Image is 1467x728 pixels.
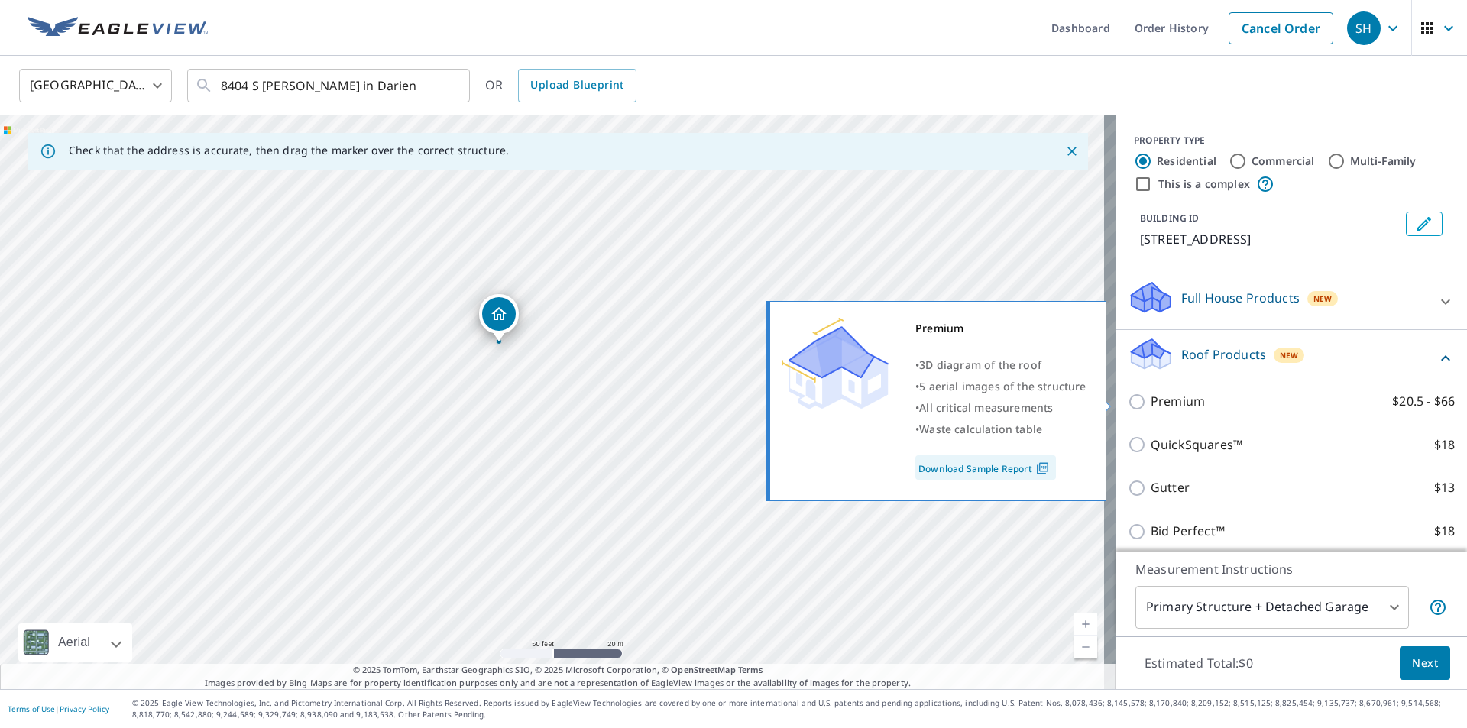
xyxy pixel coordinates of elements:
[915,354,1086,376] div: •
[530,76,623,95] span: Upload Blueprint
[1132,646,1265,680] p: Estimated Total: $0
[1128,336,1455,380] div: Roof ProductsNew
[738,664,763,675] a: Terms
[1158,176,1250,192] label: This is a complex
[28,17,208,40] img: EV Logo
[1347,11,1381,45] div: SH
[1151,478,1190,497] p: Gutter
[1074,613,1097,636] a: Current Level 19, Zoom In
[919,358,1041,372] span: 3D diagram of the roof
[485,69,636,102] div: OR
[1032,461,1053,475] img: Pdf Icon
[1074,636,1097,658] a: Current Level 19, Zoom Out
[1151,435,1242,455] p: QuickSquares™
[8,704,55,714] a: Terms of Use
[1151,392,1205,411] p: Premium
[1412,654,1438,673] span: Next
[919,400,1053,415] span: All critical measurements
[353,664,763,677] span: © 2025 TomTom, Earthstar Geographics SIO, © 2025 Microsoft Corporation, ©
[1157,154,1216,169] label: Residential
[915,376,1086,397] div: •
[1434,522,1455,541] p: $18
[782,318,889,409] img: Premium
[1313,293,1333,305] span: New
[69,144,509,157] p: Check that the address is accurate, then drag the marker over the correct structure.
[1128,280,1455,323] div: Full House ProductsNew
[1406,212,1443,236] button: Edit building 1
[915,455,1056,480] a: Download Sample Report
[18,623,132,662] div: Aerial
[1140,212,1199,225] p: BUILDING ID
[1140,230,1400,248] p: [STREET_ADDRESS]
[1434,435,1455,455] p: $18
[1135,586,1409,629] div: Primary Structure + Detached Garage
[221,64,439,107] input: Search by address or latitude-longitude
[19,64,172,107] div: [GEOGRAPHIC_DATA]
[1062,141,1082,161] button: Close
[1229,12,1333,44] a: Cancel Order
[53,623,95,662] div: Aerial
[1434,478,1455,497] p: $13
[60,704,109,714] a: Privacy Policy
[915,397,1086,419] div: •
[1400,646,1450,681] button: Next
[1181,345,1266,364] p: Roof Products
[518,69,636,102] a: Upload Blueprint
[1135,560,1447,578] p: Measurement Instructions
[919,379,1086,393] span: 5 aerial images of the structure
[1350,154,1417,169] label: Multi-Family
[1134,134,1449,147] div: PROPERTY TYPE
[915,419,1086,440] div: •
[671,664,735,675] a: OpenStreetMap
[1392,392,1455,411] p: $20.5 - $66
[919,422,1042,436] span: Waste calculation table
[479,294,519,341] div: Dropped pin, building 1, Residential property, 8404 Cass Ave In
[1151,522,1225,541] p: Bid Perfect™
[1280,349,1299,361] span: New
[1429,598,1447,616] span: Your report will include the primary structure and a detached garage if one exists.
[132,697,1459,720] p: © 2025 Eagle View Technologies, Inc. and Pictometry International Corp. All Rights Reserved. Repo...
[915,318,1086,339] div: Premium
[1252,154,1315,169] label: Commercial
[1181,289,1300,307] p: Full House Products
[8,704,109,713] p: |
